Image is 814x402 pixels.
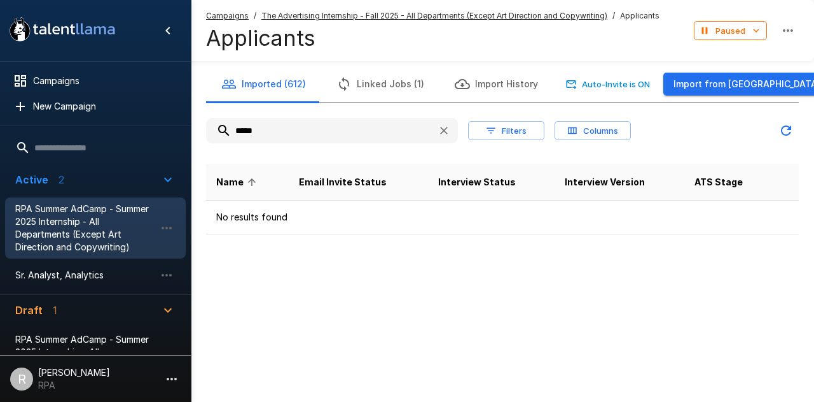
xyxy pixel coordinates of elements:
button: Imported (612) [206,66,321,102]
span: ATS Stage [694,175,743,190]
span: Applicants [620,10,659,22]
button: Paused [694,21,767,41]
td: No results found [206,201,773,234]
button: Updated Today - 2:10 PM [773,118,799,143]
button: Columns [555,121,631,141]
button: Filters [468,121,544,141]
u: Campaigns [206,11,249,20]
h4: Applicants [206,25,659,52]
u: The Advertising Internship - Fall 2025 - All Departments (Except Art Direction and Copywriting) [261,11,607,20]
button: Auto-Invite is ON [563,75,653,94]
span: Email Invite Status [299,175,387,190]
button: Import History [439,66,553,102]
span: Name [216,175,260,190]
span: Interview Version [565,175,645,190]
span: / [612,10,615,22]
span: / [254,10,256,22]
span: Interview Status [438,175,516,190]
button: Linked Jobs (1) [321,66,439,102]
